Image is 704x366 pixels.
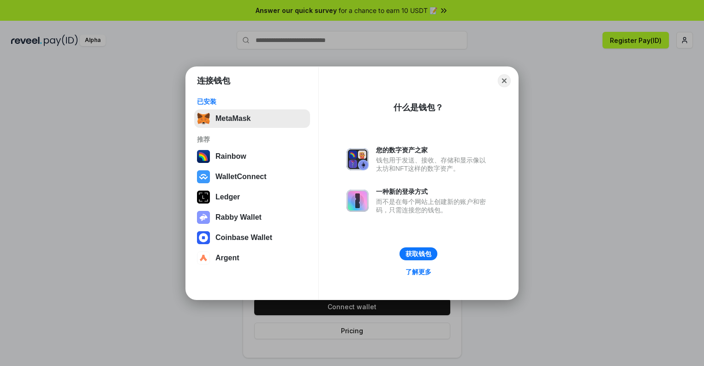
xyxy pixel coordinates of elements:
div: Argent [215,254,239,262]
div: 钱包用于发送、接收、存储和显示像以太坊和NFT这样的数字资产。 [376,156,490,173]
div: 推荐 [197,135,307,144]
h1: 连接钱包 [197,75,230,86]
div: WalletConnect [215,173,267,181]
div: 获取钱包 [406,250,431,258]
div: Coinbase Wallet [215,234,272,242]
img: svg+xml,%3Csvg%20width%3D%2228%22%20height%3D%2228%22%20viewBox%3D%220%200%2028%2028%22%20fill%3D... [197,231,210,244]
img: svg+xml,%3Csvg%20width%3D%2228%22%20height%3D%2228%22%20viewBox%3D%220%200%2028%2028%22%20fill%3D... [197,170,210,183]
a: 了解更多 [400,266,437,278]
img: svg+xml,%3Csvg%20xmlns%3D%22http%3A%2F%2Fwww.w3.org%2F2000%2Fsvg%22%20width%3D%2228%22%20height%3... [197,191,210,204]
div: MetaMask [215,114,251,123]
button: WalletConnect [194,168,310,186]
button: 获取钱包 [400,247,437,260]
div: 您的数字资产之家 [376,146,490,154]
button: MetaMask [194,109,310,128]
img: svg+xml,%3Csvg%20xmlns%3D%22http%3A%2F%2Fwww.w3.org%2F2000%2Fsvg%22%20fill%3D%22none%22%20viewBox... [346,148,369,170]
button: Rainbow [194,147,310,166]
div: 什么是钱包？ [394,102,443,113]
button: Rabby Wallet [194,208,310,227]
button: Argent [194,249,310,267]
div: 一种新的登录方式 [376,187,490,196]
div: Ledger [215,193,240,201]
div: Rainbow [215,152,246,161]
div: 已安装 [197,97,307,106]
div: 而不是在每个网站上创建新的账户和密码，只需连接您的钱包。 [376,198,490,214]
img: svg+xml,%3Csvg%20xmlns%3D%22http%3A%2F%2Fwww.w3.org%2F2000%2Fsvg%22%20fill%3D%22none%22%20viewBox... [197,211,210,224]
div: 了解更多 [406,268,431,276]
button: Coinbase Wallet [194,228,310,247]
img: svg+xml,%3Csvg%20xmlns%3D%22http%3A%2F%2Fwww.w3.org%2F2000%2Fsvg%22%20fill%3D%22none%22%20viewBox... [346,190,369,212]
img: svg+xml,%3Csvg%20width%3D%2228%22%20height%3D%2228%22%20viewBox%3D%220%200%2028%2028%22%20fill%3D... [197,252,210,264]
img: svg+xml,%3Csvg%20width%3D%22120%22%20height%3D%22120%22%20viewBox%3D%220%200%20120%20120%22%20fil... [197,150,210,163]
button: Close [498,74,511,87]
div: Rabby Wallet [215,213,262,222]
img: svg+xml,%3Csvg%20fill%3D%22none%22%20height%3D%2233%22%20viewBox%3D%220%200%2035%2033%22%20width%... [197,112,210,125]
button: Ledger [194,188,310,206]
